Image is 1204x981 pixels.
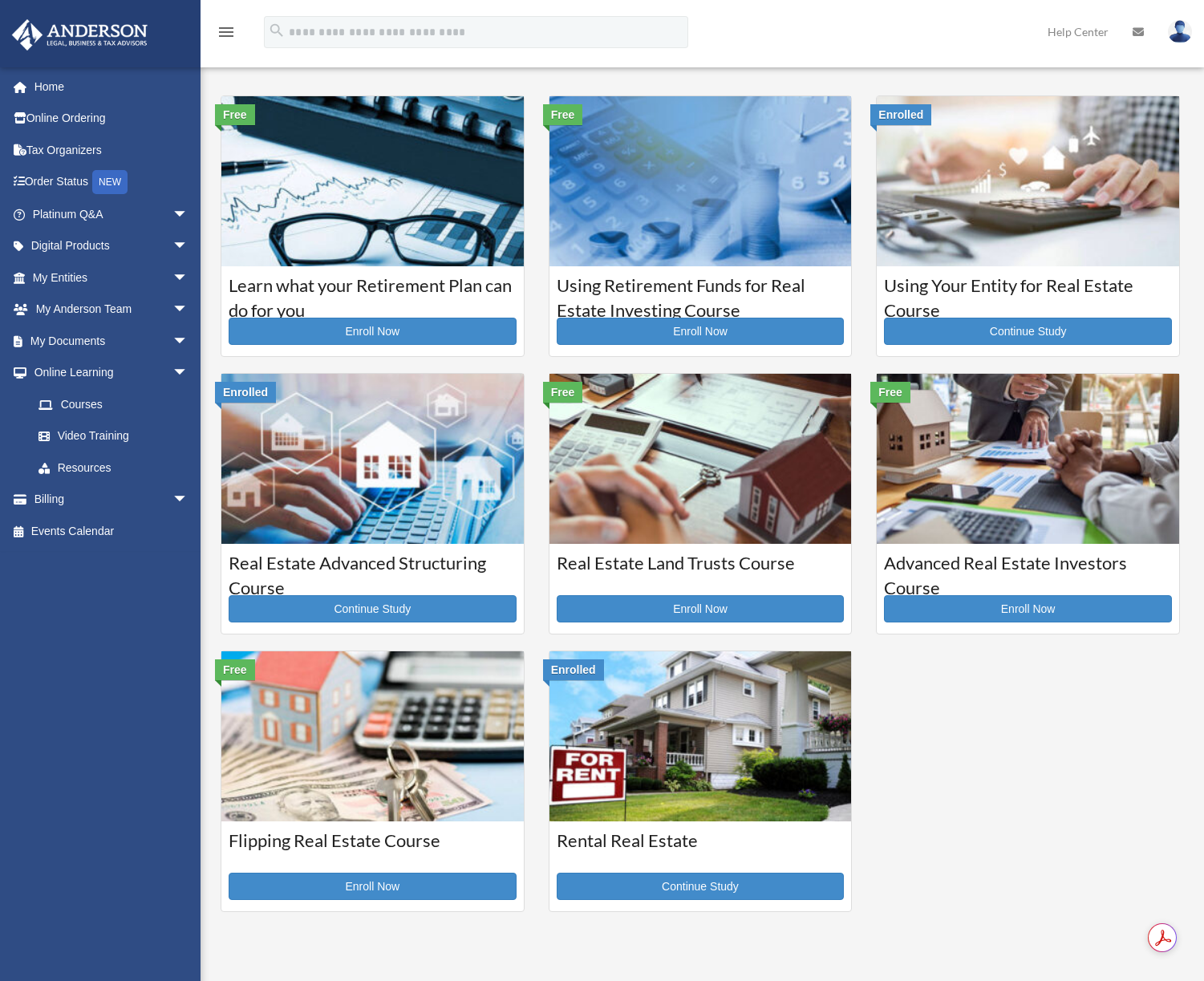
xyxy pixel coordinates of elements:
[229,595,517,622] a: Continue Study
[557,318,845,345] a: Enroll Now
[229,274,517,314] h3: Learn what your Retirement Plan can do for you
[557,595,845,622] a: Enroll Now
[1168,20,1192,43] img: User Pic
[229,873,517,900] a: Enroll Now
[884,551,1172,591] h3: Advanced Real Estate Investors Course
[172,198,205,231] span: arrow_drop_down
[884,318,1172,345] a: Continue Study
[268,22,286,39] i: search
[557,551,845,591] h3: Real Estate Land Trusts Course
[557,274,845,314] h3: Using Retirement Funds for Real Estate Investing Course
[11,484,213,516] a: Billingarrow_drop_down
[172,294,205,326] span: arrow_drop_down
[11,166,213,199] a: Order StatusNEW
[11,103,213,135] a: Online Ordering
[11,515,213,547] a: Events Calendar
[172,484,205,517] span: arrow_drop_down
[543,659,604,680] div: Enrolled
[11,325,213,357] a: My Documentsarrow_drop_down
[11,261,213,294] a: My Entitiesarrow_drop_down
[22,420,213,452] a: Video Training
[11,294,213,326] a: My Anderson Teamarrow_drop_down
[870,382,910,403] div: Free
[22,452,213,484] a: Resources
[11,71,213,103] a: Home
[172,230,205,263] span: arrow_drop_down
[11,230,213,262] a: Digital Productsarrow_drop_down
[557,873,845,900] a: Continue Study
[543,104,583,125] div: Free
[884,274,1172,314] h3: Using Your Entity for Real Estate Course
[884,595,1172,622] a: Enroll Now
[11,357,213,389] a: Online Learningarrow_drop_down
[215,659,255,680] div: Free
[92,170,128,194] div: NEW
[172,325,205,358] span: arrow_drop_down
[7,19,152,51] img: Anderson Advisors Platinum Portal
[217,22,236,42] i: menu
[557,829,845,869] h3: Rental Real Estate
[172,261,205,294] span: arrow_drop_down
[543,382,583,403] div: Free
[22,388,205,420] a: Courses
[229,318,517,345] a: Enroll Now
[229,829,517,869] h3: Flipping Real Estate Course
[11,198,213,230] a: Platinum Q&Aarrow_drop_down
[215,382,276,403] div: Enrolled
[11,134,213,166] a: Tax Organizers
[217,28,236,42] a: menu
[215,104,255,125] div: Free
[870,104,931,125] div: Enrolled
[172,357,205,390] span: arrow_drop_down
[229,551,517,591] h3: Real Estate Advanced Structuring Course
